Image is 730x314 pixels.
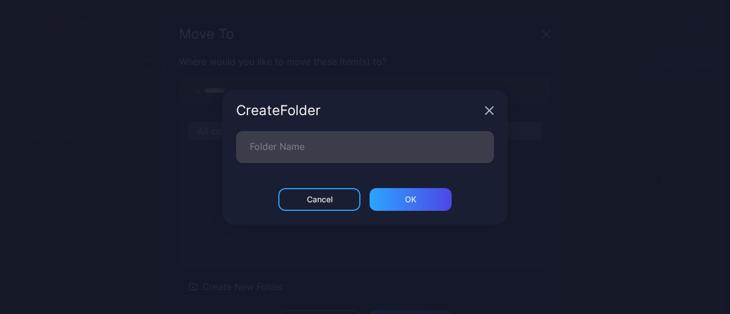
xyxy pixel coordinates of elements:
[236,104,480,117] div: Create Folder
[236,131,494,163] input: Folder Name
[307,195,332,204] div: Cancel
[278,188,360,211] button: Cancel
[370,188,452,211] button: ОК
[405,195,416,204] div: ОК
